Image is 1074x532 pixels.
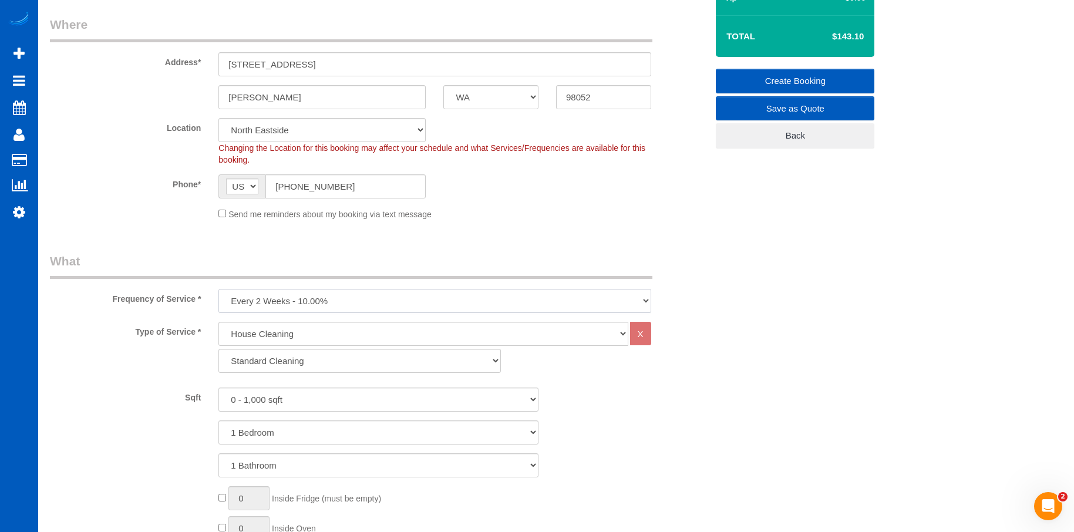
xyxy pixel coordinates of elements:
label: Location [41,118,210,134]
label: Frequency of Service * [41,289,210,305]
input: City* [218,85,426,109]
a: Back [716,123,874,148]
label: Phone* [41,174,210,190]
strong: Total [726,31,755,41]
span: Changing the Location for this booking may affect your schedule and what Services/Frequencies are... [218,143,645,164]
span: 2 [1058,492,1068,501]
h4: $143.10 [797,32,864,42]
legend: What [50,252,652,279]
label: Address* [41,52,210,68]
iframe: Intercom live chat [1034,492,1062,520]
legend: Where [50,16,652,42]
label: Type of Service * [41,322,210,338]
span: Inside Fridge (must be empty) [272,494,381,503]
input: Phone* [265,174,426,198]
a: Save as Quote [716,96,874,121]
input: Zip Code* [556,85,651,109]
a: Create Booking [716,69,874,93]
img: Automaid Logo [7,12,31,28]
label: Sqft [41,388,210,403]
span: Send me reminders about my booking via text message [228,210,432,219]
